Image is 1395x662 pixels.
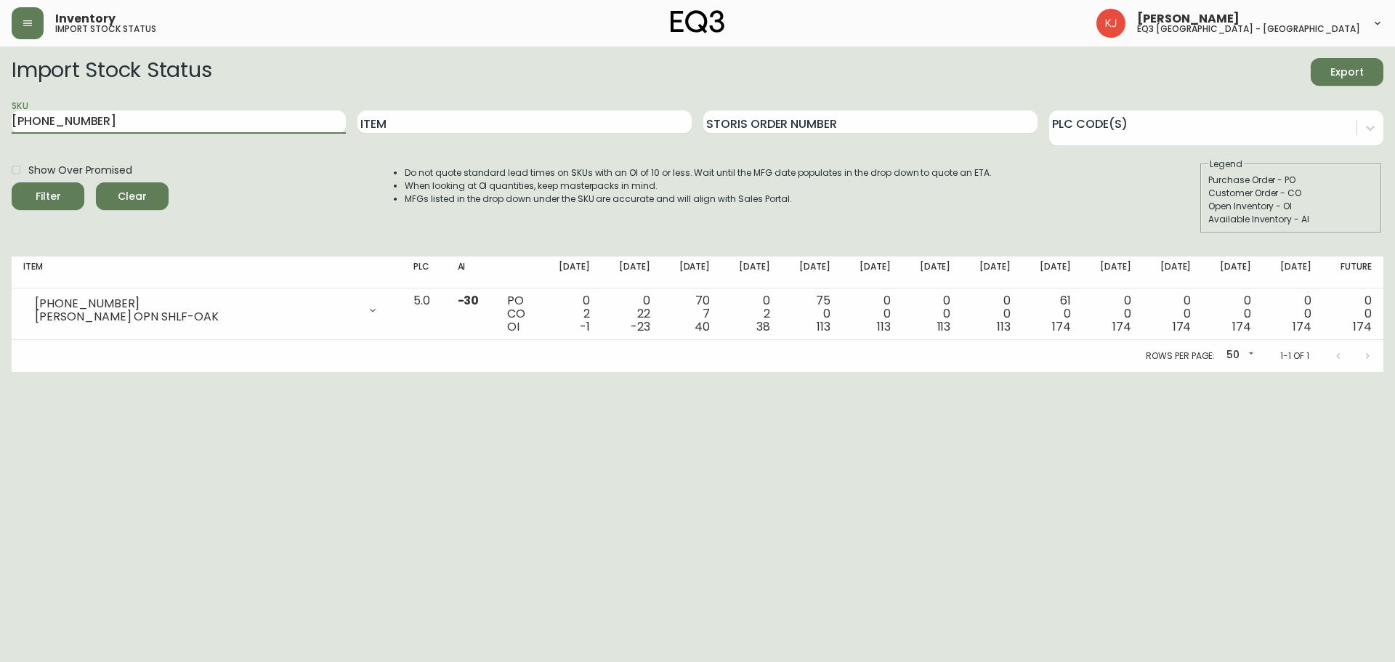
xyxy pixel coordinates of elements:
[1293,318,1311,335] span: 174
[1221,344,1257,368] div: 50
[405,166,992,179] li: Do not quote standard lead times on SKUs with an OI of 10 or less. Wait until the MFG date popula...
[28,163,132,178] span: Show Over Promised
[1094,294,1131,334] div: 0 0
[756,318,770,335] span: 38
[1208,213,1374,226] div: Available Inventory - AI
[1052,318,1071,335] span: 174
[12,182,84,210] button: Filter
[507,294,530,334] div: PO CO
[1083,257,1143,288] th: [DATE]
[23,294,390,326] div: [PHONE_NUMBER][PERSON_NAME] OPN SHLF-OAK
[1034,294,1071,334] div: 61 0
[1353,318,1372,335] span: 174
[96,182,169,210] button: Clear
[1335,294,1372,334] div: 0 0
[405,193,992,206] li: MFGs listed in the drop down under the SKU are accurate and will align with Sales Portal.
[1146,350,1215,363] p: Rows per page:
[1208,158,1244,171] legend: Legend
[662,257,722,288] th: [DATE]
[108,187,157,206] span: Clear
[613,294,650,334] div: 0 22
[793,294,830,334] div: 75 0
[962,257,1022,288] th: [DATE]
[631,318,650,335] span: -23
[1232,318,1251,335] span: 174
[1202,257,1263,288] th: [DATE]
[1137,13,1240,25] span: [PERSON_NAME]
[553,294,590,334] div: 0 2
[1173,318,1192,335] span: 174
[580,318,590,335] span: -1
[1137,25,1360,33] h5: eq3 [GEOGRAPHIC_DATA] - [GEOGRAPHIC_DATA]
[671,10,724,33] img: logo
[507,318,519,335] span: OI
[997,318,1011,335] span: 113
[1208,174,1374,187] div: Purchase Order - PO
[854,294,891,334] div: 0 0
[12,58,211,86] h2: Import Stock Status
[541,257,602,288] th: [DATE]
[1263,257,1323,288] th: [DATE]
[695,318,710,335] span: 40
[721,257,782,288] th: [DATE]
[842,257,902,288] th: [DATE]
[55,13,116,25] span: Inventory
[35,297,358,310] div: [PHONE_NUMBER]
[877,318,891,335] span: 113
[817,318,830,335] span: 113
[1143,257,1203,288] th: [DATE]
[55,25,156,33] h5: import stock status
[402,288,446,340] td: 5.0
[1322,63,1372,81] span: Export
[1280,350,1309,363] p: 1-1 of 1
[674,294,711,334] div: 70 7
[405,179,992,193] li: When looking at OI quantities, keep masterpacks in mind.
[1311,58,1383,86] button: Export
[974,294,1011,334] div: 0 0
[458,292,480,309] span: -30
[446,257,496,288] th: AI
[402,257,446,288] th: PLC
[1155,294,1192,334] div: 0 0
[1208,200,1374,213] div: Open Inventory - OI
[937,318,951,335] span: 113
[1274,294,1311,334] div: 0 0
[602,257,662,288] th: [DATE]
[1323,257,1383,288] th: Future
[902,257,963,288] th: [DATE]
[733,294,770,334] div: 0 2
[35,310,358,323] div: [PERSON_NAME] OPN SHLF-OAK
[1096,9,1125,38] img: 24a625d34e264d2520941288c4a55f8e
[782,257,842,288] th: [DATE]
[12,257,402,288] th: Item
[914,294,951,334] div: 0 0
[1214,294,1251,334] div: 0 0
[1208,187,1374,200] div: Customer Order - CO
[1112,318,1131,335] span: 174
[1022,257,1083,288] th: [DATE]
